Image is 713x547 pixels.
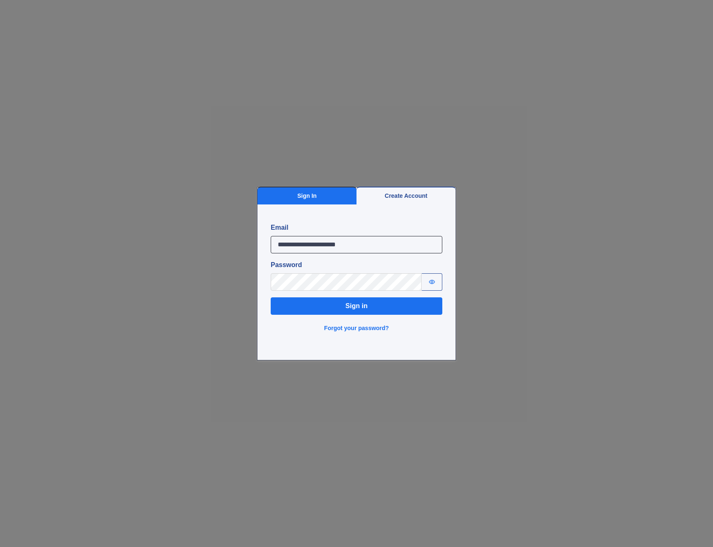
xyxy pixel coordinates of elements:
[422,273,442,291] button: Show password
[271,223,442,233] label: Email
[356,187,456,204] button: Create Account
[271,260,442,270] label: Password
[319,321,394,335] button: Forgot your password?
[257,187,356,204] button: Sign In
[271,297,442,315] button: Sign in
